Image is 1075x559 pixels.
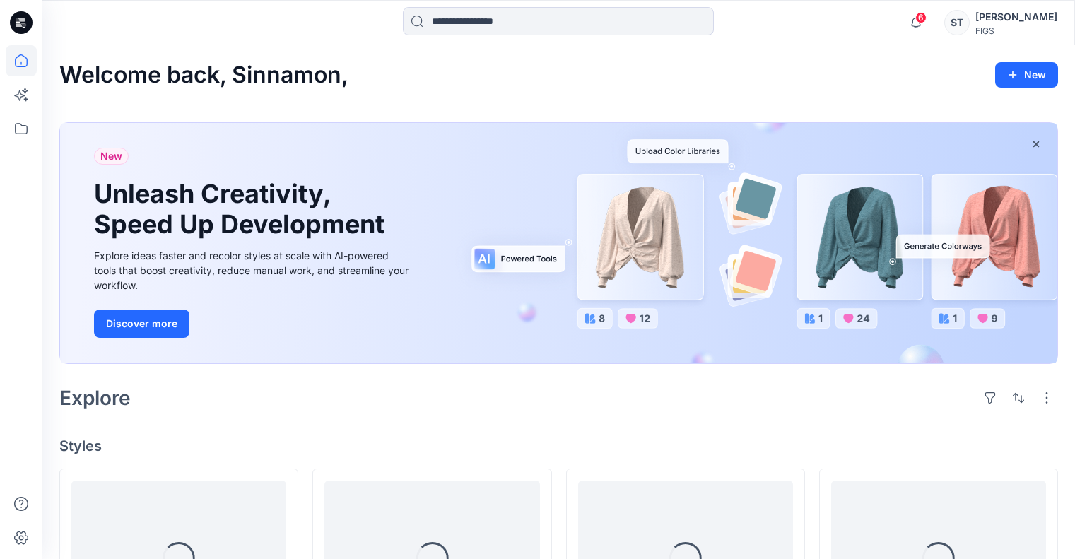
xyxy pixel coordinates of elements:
a: Discover more [94,310,412,338]
span: 6 [915,12,927,23]
button: Discover more [94,310,189,338]
span: New [100,148,122,165]
div: ST [944,10,970,35]
h2: Explore [59,387,131,409]
h1: Unleash Creativity, Speed Up Development [94,179,391,240]
div: [PERSON_NAME] [975,8,1057,25]
button: New [995,62,1058,88]
div: FIGS [975,25,1057,36]
h2: Welcome back, Sinnamon, [59,62,348,88]
div: Explore ideas faster and recolor styles at scale with AI-powered tools that boost creativity, red... [94,248,412,293]
h4: Styles [59,437,1058,454]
